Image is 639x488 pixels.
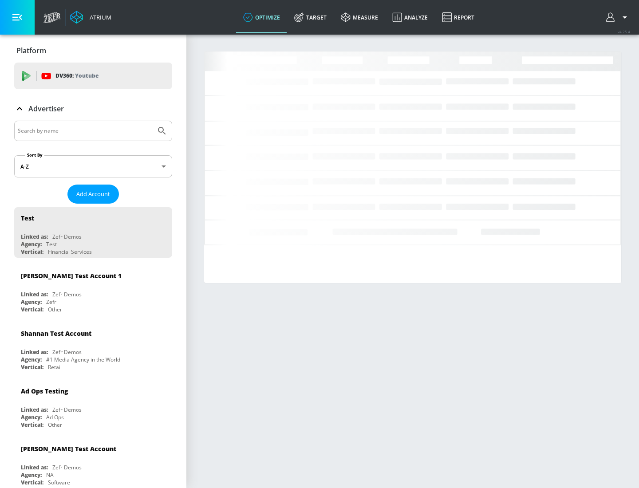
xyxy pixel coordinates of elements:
div: Linked as: [21,406,48,413]
div: Test [21,214,34,222]
div: Linked as: [21,464,48,471]
a: Report [435,1,481,33]
div: Test [46,240,57,248]
div: Atrium [86,13,111,21]
p: Youtube [75,71,99,80]
div: Zefr Demos [52,406,82,413]
div: Linked as: [21,233,48,240]
div: Shannan Test AccountLinked as:Zefr DemosAgency:#1 Media Agency in the WorldVertical:Retail [14,323,172,373]
a: measure [334,1,385,33]
a: Target [287,1,334,33]
div: [PERSON_NAME] Test Account 1Linked as:Zefr DemosAgency:ZefrVertical:Other [14,265,172,315]
span: v 4.25.4 [618,29,630,34]
div: DV360: Youtube [14,63,172,89]
div: Advertiser [14,96,172,121]
a: Analyze [385,1,435,33]
p: Advertiser [28,104,64,114]
div: Retail [48,363,62,371]
div: Zefr Demos [52,233,82,240]
div: A-Z [14,155,172,177]
p: DV360: [55,71,99,81]
div: Financial Services [48,248,92,256]
div: Vertical: [21,479,43,486]
div: NA [46,471,54,479]
div: Agency: [21,471,42,479]
input: Search by name [18,125,152,137]
div: Software [48,479,70,486]
p: Platform [16,46,46,55]
div: Ad Ops TestingLinked as:Zefr DemosAgency:Ad OpsVertical:Other [14,380,172,431]
div: Platform [14,38,172,63]
div: Agency: [21,356,42,363]
div: Vertical: [21,248,43,256]
div: Vertical: [21,306,43,313]
div: Other [48,306,62,313]
div: Linked as: [21,348,48,356]
div: Agency: [21,298,42,306]
div: TestLinked as:Zefr DemosAgency:TestVertical:Financial Services [14,207,172,258]
div: Agency: [21,240,42,248]
div: Agency: [21,413,42,421]
div: Zefr Demos [52,291,82,298]
a: Atrium [70,11,111,24]
label: Sort By [25,152,44,158]
a: optimize [236,1,287,33]
div: Zefr Demos [52,348,82,356]
div: Vertical: [21,363,43,371]
div: Zefr Demos [52,464,82,471]
div: [PERSON_NAME] Test Account [21,445,116,453]
div: Zefr [46,298,56,306]
div: #1 Media Agency in the World [46,356,120,363]
div: Linked as: [21,291,48,298]
span: Add Account [76,189,110,199]
div: Vertical: [21,421,43,429]
div: Shannan Test Account [21,329,91,338]
div: Other [48,421,62,429]
button: Add Account [67,185,119,204]
div: Ad Ops Testing [21,387,68,395]
div: [PERSON_NAME] Test Account 1 [21,272,122,280]
div: Ad Ops [46,413,64,421]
